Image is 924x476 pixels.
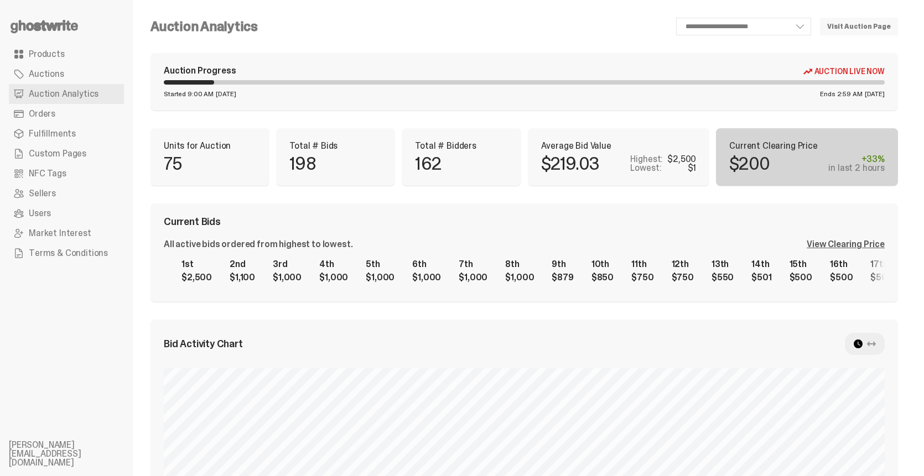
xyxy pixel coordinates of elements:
[591,273,614,282] div: $850
[751,260,771,269] div: 14th
[820,91,863,97] span: Ends 2:59 AM
[820,18,898,35] a: Visit Auction Page
[366,273,394,282] div: $1,000
[164,91,214,97] span: Started 9:00 AM
[672,260,694,269] div: 12th
[29,129,76,138] span: Fulfillments
[541,155,599,172] p: $219.03
[790,273,812,282] div: $500
[29,189,56,198] span: Sellers
[29,50,65,59] span: Products
[29,90,98,98] span: Auction Analytics
[289,142,382,150] p: Total # Bids
[289,155,316,172] p: 198
[319,273,348,282] div: $1,000
[459,260,487,269] div: 7th
[828,164,885,172] div: in last 2 hours
[870,260,893,269] div: 17th
[9,144,124,164] a: Custom Pages
[230,260,255,269] div: 2nd
[9,104,124,124] a: Orders
[412,260,441,269] div: 6th
[672,273,694,282] div: $750
[164,155,181,172] p: 75
[164,142,256,150] p: Units for Auction
[181,273,212,282] div: $2,500
[751,273,771,282] div: $501
[712,273,734,282] div: $550
[9,164,124,184] a: NFC Tags
[505,273,534,282] div: $1,000
[9,124,124,144] a: Fulfillments
[29,249,108,258] span: Terms & Conditions
[459,273,487,282] div: $1,000
[164,240,352,249] div: All active bids ordered from highest to lowest.
[712,260,734,269] div: 13th
[688,164,697,172] div: $1
[29,149,86,158] span: Custom Pages
[415,142,507,150] p: Total # Bidders
[319,260,348,269] div: 4th
[366,260,394,269] div: 5th
[273,260,302,269] div: 3rd
[870,273,893,282] div: $500
[412,273,441,282] div: $1,000
[505,260,534,269] div: 8th
[729,155,770,172] p: $200
[828,155,885,164] div: +33%
[630,164,661,172] p: Lowest:
[9,84,124,104] a: Auction Analytics
[415,155,441,172] p: 162
[830,260,853,269] div: 16th
[591,260,614,269] div: 10th
[9,64,124,84] a: Auctions
[830,273,853,282] div: $500
[541,142,697,150] p: Average Bid Value
[164,217,221,227] span: Current Bids
[667,155,696,164] div: $2,500
[29,209,51,218] span: Users
[29,229,91,238] span: Market Interest
[9,441,142,467] li: [PERSON_NAME][EMAIL_ADDRESS][DOMAIN_NAME]
[552,260,573,269] div: 9th
[552,273,573,282] div: $879
[216,91,236,97] span: [DATE]
[814,67,885,76] span: Auction Live Now
[29,169,66,178] span: NFC Tags
[630,155,663,164] p: Highest:
[181,260,212,269] div: 1st
[164,339,243,349] span: Bid Activity Chart
[9,223,124,243] a: Market Interest
[230,273,255,282] div: $1,100
[29,70,64,79] span: Auctions
[9,243,124,263] a: Terms & Conditions
[807,240,885,249] div: View Clearing Price
[631,260,653,269] div: 11th
[631,273,653,282] div: $750
[9,44,124,64] a: Products
[29,109,55,118] span: Orders
[9,184,124,203] a: Sellers
[790,260,812,269] div: 15th
[865,91,885,97] span: [DATE]
[164,66,236,76] div: Auction Progress
[150,20,258,33] h4: Auction Analytics
[273,273,302,282] div: $1,000
[9,203,124,223] a: Users
[729,142,885,150] p: Current Clearing Price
